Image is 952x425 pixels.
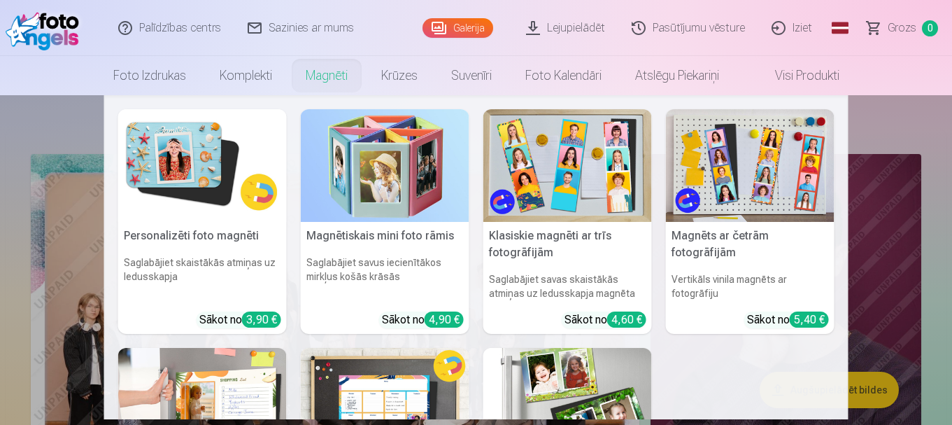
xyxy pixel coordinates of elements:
h6: Saglabājiet savas skaistākās atmiņas uz ledusskapja magnēta [483,267,652,306]
a: Magnēti [289,56,364,95]
a: Suvenīri [434,56,509,95]
img: Klasiskie magnēti ar trīs fotogrāfijām [483,109,652,222]
img: /fa1 [6,6,86,50]
div: 4,90 € [425,312,464,328]
div: Sākot no [199,312,281,328]
img: Magnēts ar četrām fotogrāfijām [666,109,834,222]
div: 4,60 € [607,312,646,328]
a: Personalizēti foto magnētiPersonalizēti foto magnētiSaglabājiet skaistākās atmiņas uz ledusskapja... [118,109,287,334]
div: Sākot no [564,312,646,328]
a: Magnētiskais mini foto rāmisMagnētiskais mini foto rāmisSaglabājiet savus iecienītākos mirkļus ko... [301,109,469,334]
a: Atslēgu piekariņi [618,56,736,95]
img: Personalizēti foto magnēti [118,109,287,222]
h6: Saglabājiet skaistākās atmiņas uz ledusskapja [118,250,287,306]
a: Krūzes [364,56,434,95]
div: Sākot no [382,312,464,328]
a: Magnēts ar četrām fotogrāfijāmMagnēts ar četrām fotogrāfijāmVertikāls vinila magnēts ar fotogrāfi... [666,109,834,334]
div: 5,40 € [790,312,829,328]
h6: Saglabājiet savus iecienītākos mirkļus košās krāsās [301,250,469,306]
h6: Vertikāls vinila magnēts ar fotogrāfiju [666,267,834,306]
div: 3,90 € [242,312,281,328]
span: Grozs [888,20,916,36]
div: Sākot no [747,312,829,328]
a: Foto izdrukas [97,56,203,95]
span: 0 [922,20,938,36]
h5: Magnēts ar četrām fotogrāfijām [666,222,834,267]
a: Galerija [422,18,493,38]
h5: Magnētiskais mini foto rāmis [301,222,469,250]
a: Foto kalendāri [509,56,618,95]
h5: Personalizēti foto magnēti [118,222,287,250]
img: Magnētiskais mini foto rāmis [301,109,469,222]
a: Klasiskie magnēti ar trīs fotogrāfijāmKlasiskie magnēti ar trīs fotogrāfijāmSaglabājiet savas ska... [483,109,652,334]
a: Visi produkti [736,56,856,95]
a: Komplekti [203,56,289,95]
h5: Klasiskie magnēti ar trīs fotogrāfijām [483,222,652,267]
